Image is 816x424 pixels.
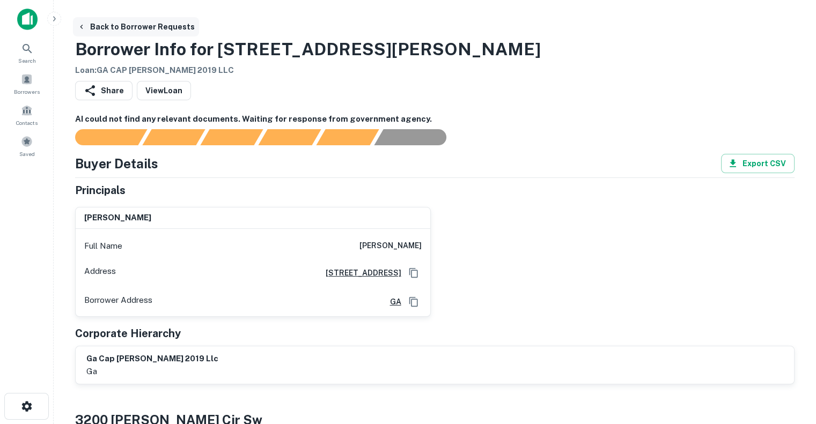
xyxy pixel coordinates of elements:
[374,129,459,145] div: AI fulfillment process complete.
[3,69,50,98] a: Borrowers
[75,154,158,173] h4: Buyer Details
[14,87,40,96] span: Borrowers
[721,154,795,173] button: Export CSV
[75,325,181,341] h5: Corporate Hierarchy
[62,129,143,145] div: Sending borrower request to AI...
[137,81,191,100] a: ViewLoan
[19,150,35,158] span: Saved
[406,265,422,281] button: Copy Address
[84,265,116,281] p: Address
[84,240,122,252] p: Full Name
[75,113,795,125] h6: AI could not find any relevant documents. Waiting for response from government agency.
[3,38,50,67] a: Search
[75,64,541,77] h6: Loan : GA CAP [PERSON_NAME] 2019 LLC
[359,240,422,252] h6: [PERSON_NAME]
[17,9,38,30] img: capitalize-icon.png
[381,296,401,308] a: GA
[84,212,151,224] h6: [PERSON_NAME]
[200,129,263,145] div: Documents found, AI parsing details...
[86,353,218,365] h6: ga cap [PERSON_NAME] 2019 llc
[316,129,379,145] div: Principals found, still searching for contact information. This may take time...
[258,129,321,145] div: Principals found, AI now looking for contact information...
[75,182,126,198] h5: Principals
[75,36,541,62] h3: Borrower Info for [STREET_ADDRESS][PERSON_NAME]
[16,118,38,127] span: Contacts
[84,294,152,310] p: Borrower Address
[18,56,36,65] span: Search
[3,131,50,160] a: Saved
[406,294,422,310] button: Copy Address
[762,338,816,390] iframe: Chat Widget
[142,129,205,145] div: Your request is received and processing...
[75,81,133,100] button: Share
[3,100,50,129] a: Contacts
[73,17,199,36] button: Back to Borrower Requests
[317,267,401,279] a: [STREET_ADDRESS]
[86,365,218,378] p: ga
